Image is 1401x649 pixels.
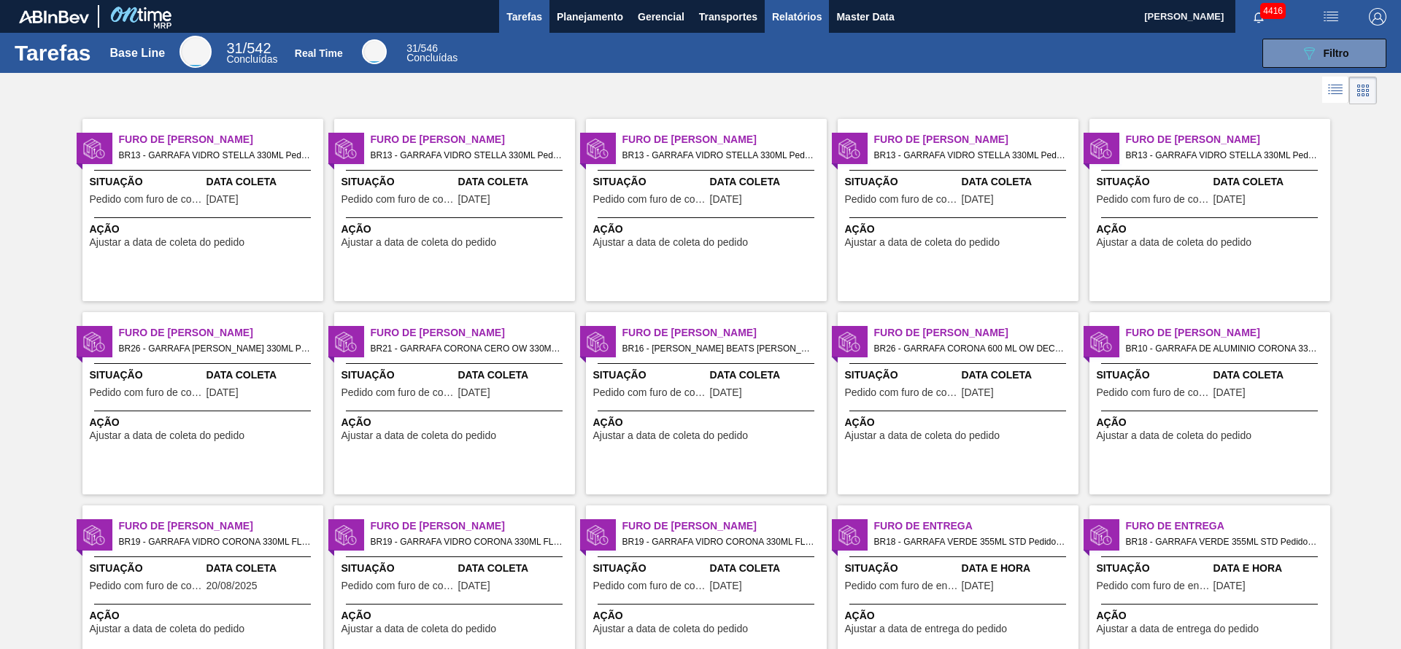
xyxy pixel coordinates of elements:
span: Pedido com furo de coleta [341,387,455,398]
span: Pedido com furo de coleta [1097,387,1210,398]
span: Master Data [836,8,894,26]
span: 21/08/2025 [458,194,490,205]
span: BR26 - GARRAFA VIDRO STELLA 330ML Pedido - 2007811 [119,341,312,357]
span: Ajustar a data de coleta do pedido [593,623,749,634]
span: Ação [593,222,823,237]
span: Furo de Coleta [371,518,575,534]
span: Data Coleta [207,368,320,383]
span: Furo de Coleta [622,325,827,341]
div: Real Time [295,47,343,59]
span: Ação [341,415,571,430]
span: Data Coleta [1213,368,1327,383]
span: Data e Hora [1213,561,1327,576]
span: Data Coleta [458,368,571,383]
span: BR10 - GARRAFA DE ALUMINIO CORONA 330ML Pedido - 1995179 [1126,341,1319,357]
span: Ação [845,222,1075,237]
span: 14/08/2025 [458,580,490,591]
span: Data Coleta [710,368,823,383]
img: userActions [1322,8,1340,26]
span: Ajustar a data de coleta do pedido [341,430,497,441]
span: 4416 [1260,3,1286,19]
span: / 542 [226,40,271,56]
span: Ajustar a data de coleta do pedido [341,237,497,248]
span: Tarefas [506,8,542,26]
span: 21/08/2025 [1213,194,1246,205]
span: Ajustar a data de coleta do pedido [341,623,497,634]
span: Ação [90,222,320,237]
span: Furo de Coleta [119,325,323,341]
span: BR19 - GARRAFA VIDRO CORONA 330ML FLINT Pedido - 2013859 [371,534,563,550]
span: / 546 [406,42,438,54]
img: status [587,138,609,160]
span: Situação [845,561,958,576]
span: Pedido com furo de coleta [593,387,706,398]
span: Furo de Coleta [874,132,1078,147]
span: Data e Hora [962,561,1075,576]
span: Planejamento [557,8,623,26]
span: BR16 - GARRAFA SK BEATS FLINT 269ML Pedido - 2006839 [622,341,815,357]
img: status [83,331,105,353]
span: Data Coleta [1213,174,1327,190]
span: Furo de Entrega [874,518,1078,534]
span: 19/08/2025 [962,387,994,398]
span: Pedido com furo de coleta [845,194,958,205]
button: Notificações [1235,7,1282,27]
span: 18/03/2025, [1213,580,1246,591]
span: Furo de Coleta [119,132,323,147]
span: Pedido com furo de coleta [593,194,706,205]
span: 31 [406,42,418,54]
span: Pedido com furo de entrega [1097,580,1210,591]
span: 20/08/2025 [207,580,258,591]
h1: Tarefas [15,44,91,61]
span: Furo de Coleta [1126,325,1330,341]
span: 21/08/2025 [207,387,239,398]
div: Base Line [110,47,166,60]
span: Data Coleta [207,174,320,190]
span: 31 [226,40,242,56]
span: Concluídas [406,52,458,63]
span: Ação [1097,608,1327,623]
span: Data Coleta [962,174,1075,190]
span: Ação [90,608,320,623]
span: Data Coleta [458,174,571,190]
span: Furo de Coleta [371,132,575,147]
img: status [335,331,357,353]
span: Gerencial [638,8,684,26]
button: Filtro [1262,39,1386,68]
span: BR13 - GARRAFA VIDRO STELLA 330ML Pedido - 2013094 [119,147,312,163]
span: Furo de Coleta [119,518,323,534]
span: Situação [845,368,958,383]
span: Data Coleta [962,368,1075,383]
span: Situação [90,368,203,383]
span: BR19 - GARRAFA VIDRO CORONA 330ML FLINT Pedido - 2000066 [119,534,312,550]
span: Ação [341,608,571,623]
span: Ação [1097,222,1327,237]
span: Ajustar a data de entrega do pedido [1097,623,1259,634]
span: Furo de Coleta [622,132,827,147]
span: Data Coleta [207,561,320,576]
span: Situação [341,561,455,576]
span: Situação [341,368,455,383]
span: BR18 - GARRAFA VERDE 355ML STD Pedido - 1894339 [1126,534,1319,550]
span: 16/08/2025 [458,387,490,398]
span: Ação [845,608,1075,623]
span: Pedido com furo de coleta [341,194,455,205]
span: Transportes [699,8,757,26]
img: status [1090,331,1112,353]
span: Ajustar a data de coleta do pedido [845,237,1000,248]
img: TNhmsLtSVTkK8tSr43FrP2fwEKptu5GPRR3wAAAABJRU5ErkJggg== [19,10,89,23]
span: BR13 - GARRAFA VIDRO STELLA 330ML Pedido - 2013091 [622,147,815,163]
span: Situação [593,561,706,576]
span: Ação [90,415,320,430]
span: Situação [90,561,203,576]
span: Ação [845,415,1075,430]
span: BR18 - GARRAFA VERDE 355ML STD Pedido - 1894338 [874,534,1067,550]
span: Data Coleta [710,174,823,190]
span: BR13 - GARRAFA VIDRO STELLA 330ML Pedido - 2013093 [1126,147,1319,163]
span: 14/08/2025 [710,580,742,591]
span: Pedido com furo de coleta [90,580,203,591]
span: Pedido com furo de coleta [845,387,958,398]
span: Pedido com furo de coleta [1097,194,1210,205]
span: Relatórios [772,8,822,26]
img: status [335,524,357,546]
